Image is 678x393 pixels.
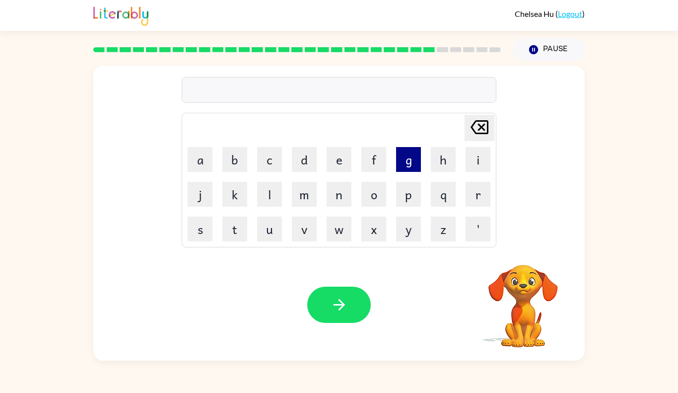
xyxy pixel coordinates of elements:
button: d [292,147,317,172]
button: l [257,182,282,207]
button: q [431,182,456,207]
button: e [327,147,351,172]
button: t [222,217,247,241]
button: u [257,217,282,241]
div: ( ) [515,9,585,18]
button: h [431,147,456,172]
button: i [466,147,490,172]
button: w [327,217,351,241]
button: r [466,182,490,207]
video: Your browser must support playing .mp4 files to use Literably. Please try using another browser. [474,249,573,349]
button: y [396,217,421,241]
img: Literably [93,4,148,26]
button: c [257,147,282,172]
button: o [361,182,386,207]
button: Pause [513,38,585,61]
button: g [396,147,421,172]
button: b [222,147,247,172]
button: n [327,182,351,207]
button: p [396,182,421,207]
button: m [292,182,317,207]
button: z [431,217,456,241]
button: a [188,147,212,172]
span: Chelsea Hu [515,9,555,18]
button: f [361,147,386,172]
button: j [188,182,212,207]
button: x [361,217,386,241]
button: k [222,182,247,207]
a: Logout [558,9,582,18]
button: ' [466,217,490,241]
button: s [188,217,212,241]
button: v [292,217,317,241]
